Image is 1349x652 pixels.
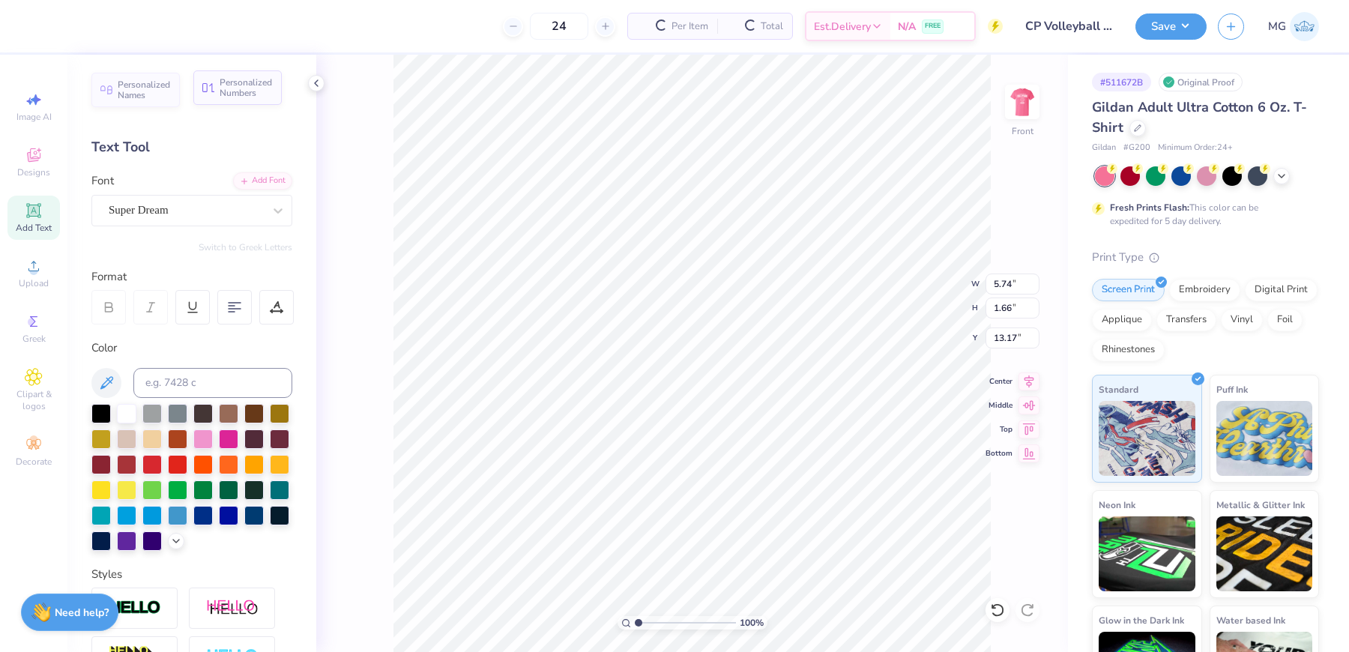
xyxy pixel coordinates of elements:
[1092,309,1152,331] div: Applique
[1123,142,1150,154] span: # G200
[1110,201,1294,228] div: This color can be expedited for 5 day delivery.
[1092,279,1165,301] div: Screen Print
[530,13,588,40] input: – –
[1012,124,1033,138] div: Front
[1099,381,1138,397] span: Standard
[19,277,49,289] span: Upload
[672,19,708,34] span: Per Item
[1135,13,1207,40] button: Save
[740,616,764,630] span: 100 %
[233,172,292,190] div: Add Font
[199,241,292,253] button: Switch to Greek Letters
[91,566,292,583] div: Styles
[91,339,292,357] div: Color
[220,77,273,98] span: Personalized Numbers
[1156,309,1216,331] div: Transfers
[986,448,1012,459] span: Bottom
[1216,381,1248,397] span: Puff Ink
[16,111,52,123] span: Image AI
[1216,612,1285,628] span: Water based Ink
[1007,87,1037,117] img: Front
[925,21,941,31] span: FREE
[986,376,1012,387] span: Center
[22,333,46,345] span: Greek
[1158,142,1233,154] span: Minimum Order: 24 +
[133,368,292,398] input: e.g. 7428 c
[1216,516,1313,591] img: Metallic & Glitter Ink
[16,222,52,234] span: Add Text
[986,400,1012,411] span: Middle
[1099,612,1184,628] span: Glow in the Dark Ink
[1099,497,1135,513] span: Neon Ink
[1092,339,1165,361] div: Rhinestones
[17,166,50,178] span: Designs
[109,600,161,617] img: Stroke
[1092,249,1319,266] div: Print Type
[898,19,916,34] span: N/A
[91,137,292,157] div: Text Tool
[1290,12,1319,41] img: Mary Grace
[1221,309,1263,331] div: Vinyl
[761,19,783,34] span: Total
[91,268,294,286] div: Format
[16,456,52,468] span: Decorate
[1092,73,1151,91] div: # 511672B
[91,172,114,190] label: Font
[1099,516,1195,591] img: Neon Ink
[118,79,171,100] span: Personalized Names
[1092,98,1307,136] span: Gildan Adult Ultra Cotton 6 Oz. T-Shirt
[1245,279,1318,301] div: Digital Print
[206,599,259,618] img: Shadow
[1092,142,1116,154] span: Gildan
[1216,401,1313,476] img: Puff Ink
[7,388,60,412] span: Clipart & logos
[1110,202,1189,214] strong: Fresh Prints Flash:
[1216,497,1305,513] span: Metallic & Glitter Ink
[1014,11,1124,41] input: Untitled Design
[1099,401,1195,476] img: Standard
[1267,309,1303,331] div: Foil
[814,19,871,34] span: Est. Delivery
[1169,279,1240,301] div: Embroidery
[55,606,109,620] strong: Need help?
[1268,12,1319,41] a: MG
[1159,73,1243,91] div: Original Proof
[1268,18,1286,35] span: MG
[986,424,1012,435] span: Top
